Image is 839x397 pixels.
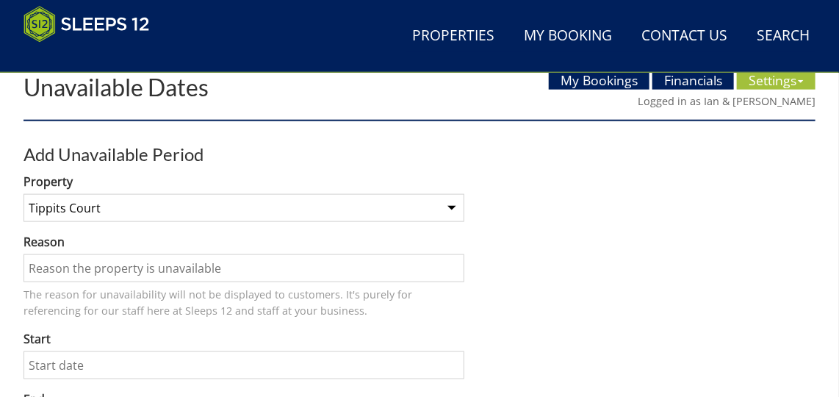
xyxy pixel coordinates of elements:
a: Settings [737,71,815,90]
iframe: Customer reviews powered by Trustpilot [16,51,170,64]
p: The reason for unavailability will not be displayed to customers. It's purely for referencing for... [24,287,464,318]
input: Start date [24,351,464,379]
a: Properties [406,20,500,53]
a: Unavailable Dates [24,73,209,101]
a: Contact Us [635,20,733,53]
input: Reason the property is unavailable [24,254,464,282]
a: My Booking [518,20,618,53]
a: My Bookings [549,71,649,90]
label: Property [24,173,464,190]
label: Start [24,330,464,348]
a: Logged in as Ian & [PERSON_NAME] [638,94,815,108]
a: Search [751,20,815,53]
h3: Add Unavailable Period [24,145,612,164]
a: Financials [652,71,734,90]
img: Sleeps 12 [24,6,150,43]
label: Reason [24,233,464,251]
